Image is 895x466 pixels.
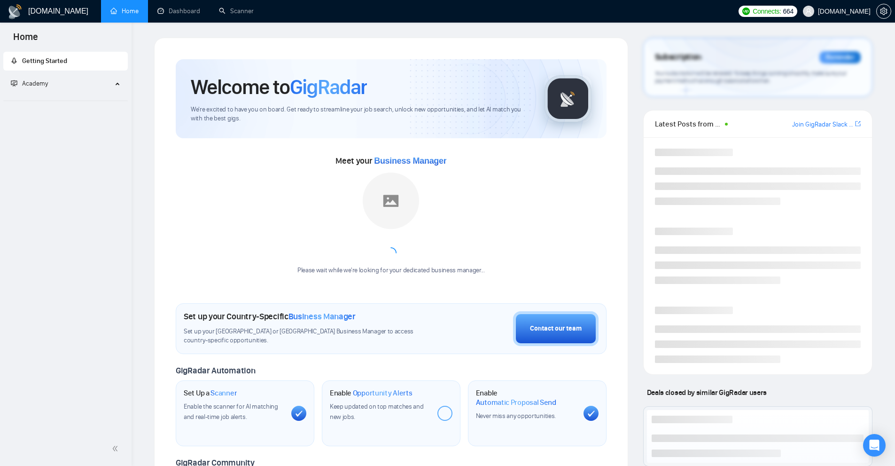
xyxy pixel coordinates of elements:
[210,388,237,398] span: Scanner
[655,118,722,130] span: Latest Posts from the GigRadar Community
[476,412,556,420] span: Never miss any opportunities.
[855,120,861,127] span: export
[363,173,419,229] img: placeholder.png
[353,388,412,398] span: Opportunity Alerts
[330,403,424,421] span: Keep updated on top matches and new jobs.
[805,8,812,15] span: user
[330,388,412,398] h1: Enable
[383,246,398,261] span: loading
[655,70,847,85] span: Your subscription will be renewed. To keep things running smoothly, make sure your payment method...
[863,434,886,457] div: Open Intercom Messenger
[11,80,17,87] span: fund-projection-screen
[476,388,576,407] h1: Enable
[753,6,781,16] span: Connects:
[876,4,891,19] button: setting
[876,8,891,15] a: setting
[513,311,599,346] button: Contact our team
[374,156,446,166] span: Business Manager
[219,7,254,15] a: searchScanner
[11,79,48,87] span: Academy
[184,311,356,322] h1: Set up your Country-Specific
[783,6,794,16] span: 664
[191,74,367,100] h1: Welcome to
[11,57,17,64] span: rocket
[292,266,490,275] div: Please wait while we're looking for your dedicated business manager...
[22,57,67,65] span: Getting Started
[3,97,128,103] li: Academy Homepage
[184,327,433,345] span: Set up your [GEOGRAPHIC_DATA] or [GEOGRAPHIC_DATA] Business Manager to access country-specific op...
[176,365,255,376] span: GigRadar Automation
[792,119,853,130] a: Join GigRadar Slack Community
[290,74,367,100] span: GigRadar
[288,311,356,322] span: Business Manager
[112,444,121,453] span: double-left
[855,119,861,128] a: export
[335,156,446,166] span: Meet your
[6,30,46,50] span: Home
[742,8,750,15] img: upwork-logo.png
[3,52,128,71] li: Getting Started
[191,105,529,123] span: We're excited to have you on board. Get ready to streamline your job search, unlock new opportuni...
[476,398,556,407] span: Automatic Proposal Send
[655,49,701,65] span: Subscription
[157,7,200,15] a: dashboardDashboard
[819,51,861,63] div: Reminder
[110,7,139,15] a: homeHome
[8,4,23,19] img: logo
[530,324,582,334] div: Contact our team
[184,388,237,398] h1: Set Up a
[643,384,770,401] span: Deals closed by similar GigRadar users
[545,75,591,122] img: gigradar-logo.png
[184,403,278,421] span: Enable the scanner for AI matching and real-time job alerts.
[877,8,891,15] span: setting
[22,79,48,87] span: Academy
